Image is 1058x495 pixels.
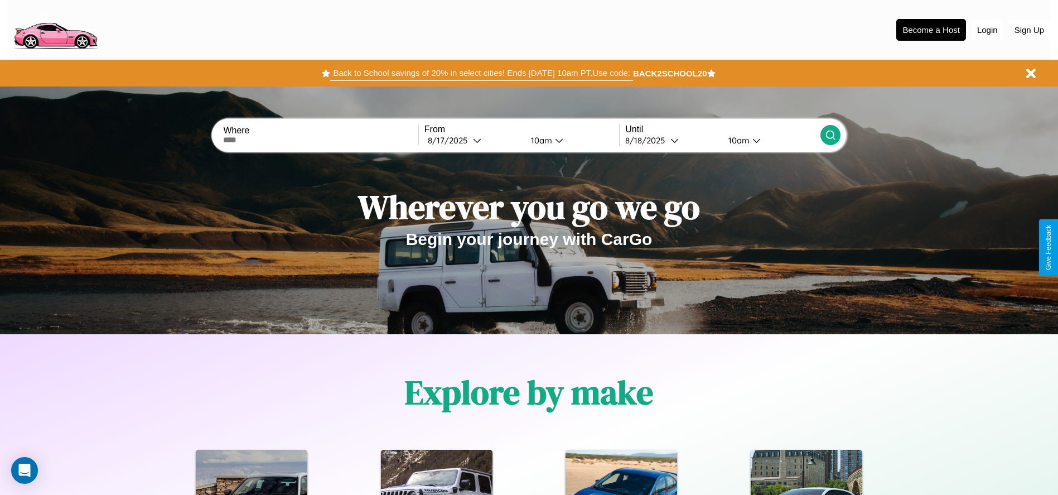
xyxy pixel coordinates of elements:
[525,135,555,146] div: 10am
[8,6,102,52] img: logo
[896,19,966,41] button: Become a Host
[1045,225,1052,270] div: Give Feedback
[1009,20,1050,40] button: Sign Up
[428,135,473,146] div: 8 / 17 / 2025
[223,126,418,136] label: Where
[633,69,707,78] b: BACK2SCHOOL20
[330,65,632,81] button: Back to School savings of 20% in select cities! Ends [DATE] 10am PT.Use code:
[405,369,653,415] h1: Explore by make
[625,135,670,146] div: 8 / 18 / 2025
[424,124,619,134] label: From
[522,134,620,146] button: 10am
[11,457,38,484] div: Open Intercom Messenger
[723,135,752,146] div: 10am
[719,134,820,146] button: 10am
[972,20,1003,40] button: Login
[424,134,522,146] button: 8/17/2025
[625,124,820,134] label: Until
